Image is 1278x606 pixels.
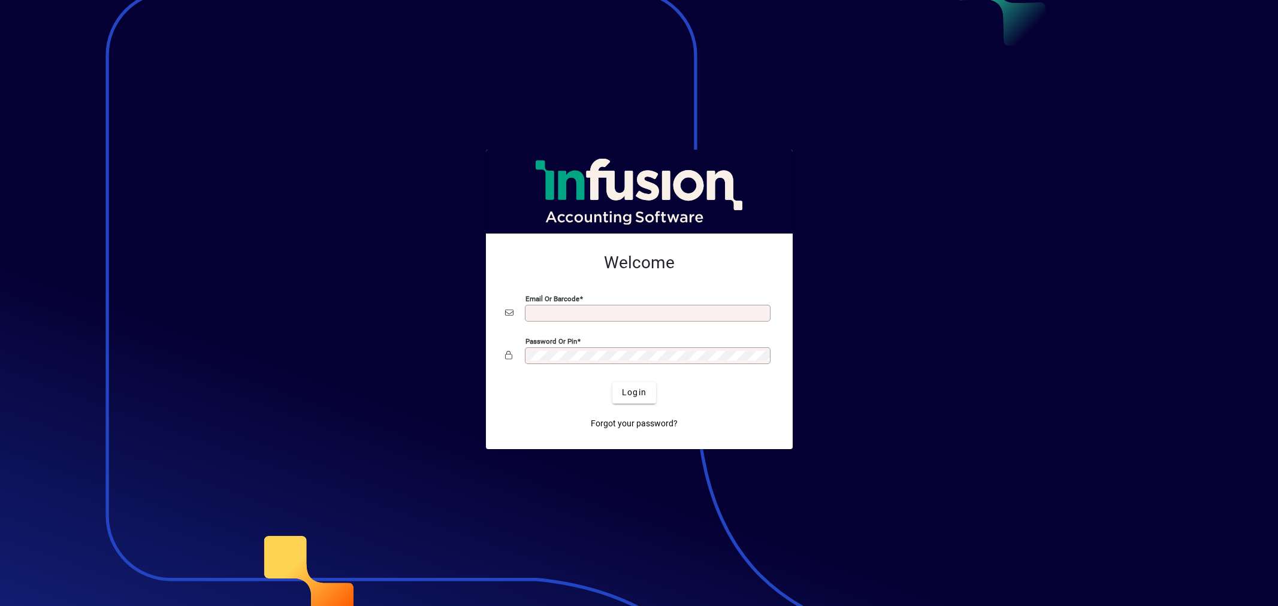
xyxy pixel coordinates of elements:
[612,382,656,404] button: Login
[525,294,579,302] mat-label: Email or Barcode
[505,253,774,273] h2: Welcome
[525,337,577,345] mat-label: Password or Pin
[622,386,646,399] span: Login
[586,413,682,435] a: Forgot your password?
[591,417,678,430] span: Forgot your password?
